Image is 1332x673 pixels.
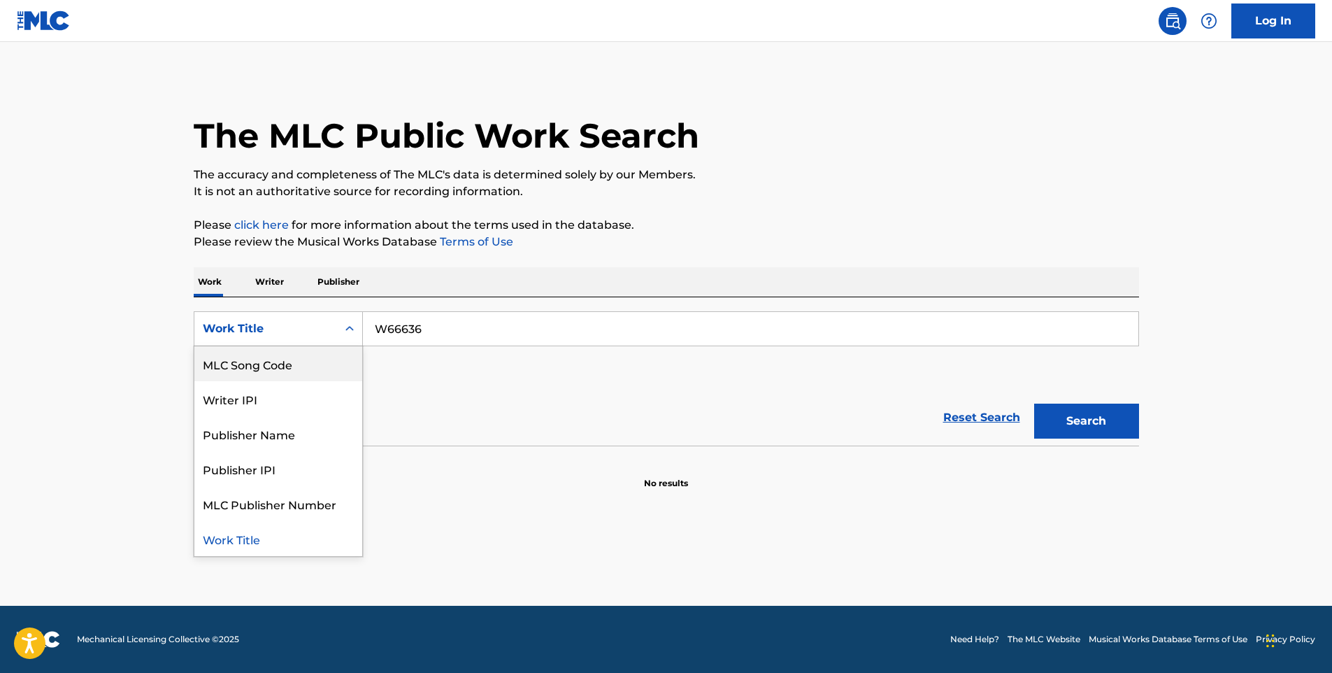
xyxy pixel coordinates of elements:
[936,402,1027,433] a: Reset Search
[234,218,289,232] a: click here
[194,234,1139,250] p: Please review the Musical Works Database
[194,416,362,451] div: Publisher Name
[194,167,1139,183] p: The accuracy and completeness of The MLC's data is determined solely by our Members.
[1266,620,1275,662] div: Drag
[194,381,362,416] div: Writer IPI
[194,183,1139,200] p: It is not an authoritative source for recording information.
[437,235,513,248] a: Terms of Use
[1195,7,1223,35] div: Help
[194,451,362,486] div: Publisher IPI
[1164,13,1181,29] img: search
[644,460,688,490] p: No results
[194,115,699,157] h1: The MLC Public Work Search
[77,633,239,646] span: Mechanical Licensing Collective © 2025
[194,486,362,521] div: MLC Publisher Number
[17,631,60,648] img: logo
[17,10,71,31] img: MLC Logo
[1089,633,1247,646] a: Musical Works Database Terms of Use
[1256,633,1315,646] a: Privacy Policy
[194,267,226,297] p: Work
[194,521,362,556] div: Work Title
[313,267,364,297] p: Publisher
[1231,3,1315,38] a: Log In
[251,267,288,297] p: Writer
[1008,633,1080,646] a: The MLC Website
[1159,7,1187,35] a: Public Search
[203,320,329,337] div: Work Title
[1201,13,1217,29] img: help
[194,217,1139,234] p: Please for more information about the terms used in the database.
[950,633,999,646] a: Need Help?
[194,311,1139,446] form: Search Form
[1034,404,1139,439] button: Search
[1262,606,1332,673] iframe: Chat Widget
[194,346,362,381] div: MLC Song Code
